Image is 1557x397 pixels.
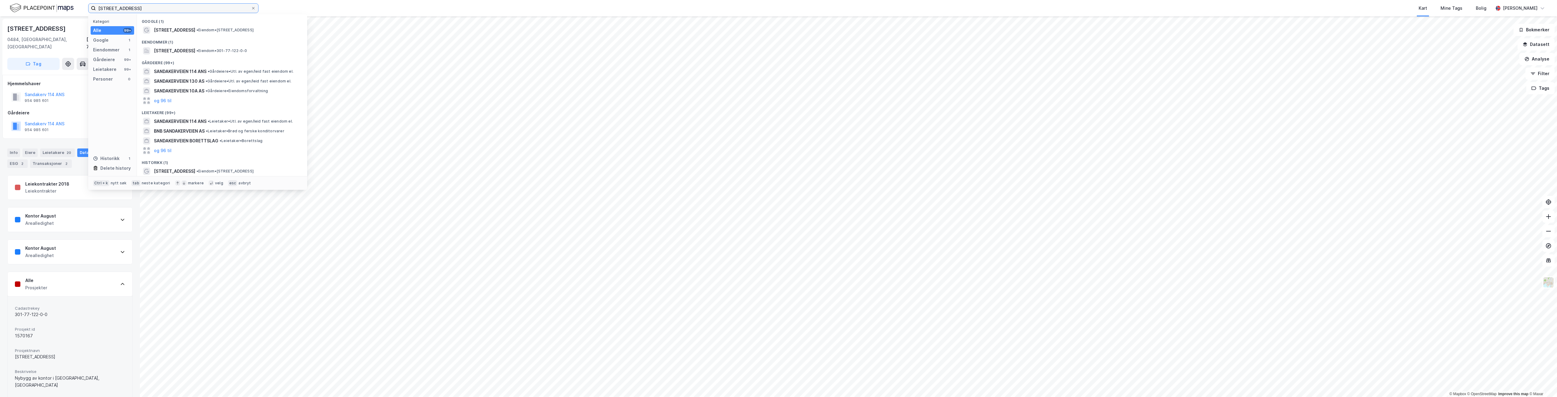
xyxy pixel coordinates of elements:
span: SANDAKERVEIEN 130 AS [154,78,204,85]
span: Eiendom • 301-77-122-0-0 [196,48,247,53]
button: og 96 til [154,147,172,154]
div: 2 [63,161,69,167]
span: [STREET_ADDRESS] [154,47,195,54]
span: SANDAKERVEIEN BORETTSLAG [154,137,218,145]
span: • [208,69,210,74]
span: [STREET_ADDRESS] [154,26,195,34]
div: Alle [93,27,101,34]
div: Arealledighet [25,252,56,259]
div: 0484, [GEOGRAPHIC_DATA], [GEOGRAPHIC_DATA] [7,36,86,50]
div: Bolig [1476,5,1486,12]
div: Google (1) [137,14,307,25]
span: • [208,119,210,124]
a: Mapbox [1449,392,1466,396]
div: 301-77-122-0-0 [15,311,125,318]
div: Gårdeiere [8,109,132,117]
div: Leiekontrakter [25,187,69,195]
button: Tags [1526,82,1555,94]
span: Beskrivelse [15,369,125,374]
button: Bokmerker [1514,24,1555,36]
div: avbryt [238,181,251,186]
div: Arealledighet [25,220,56,227]
span: • [206,89,207,93]
span: Prosjektnavn [15,348,125,353]
span: • [206,129,208,133]
div: Info [7,148,20,157]
div: Eiere [23,148,38,157]
div: 99+ [123,57,132,62]
div: Eiendommer (1) [137,35,307,46]
div: 954 985 601 [25,98,49,103]
div: Hjemmelshaver [8,80,132,87]
div: 1 [127,38,132,43]
span: SANDAKERVEIEN 10A AS [154,87,204,95]
div: Historikk (1) [137,155,307,166]
div: Ctrl + k [93,180,109,186]
div: markere [188,181,204,186]
div: Personer [93,75,113,83]
div: velg [215,181,223,186]
span: • [206,79,207,83]
div: [GEOGRAPHIC_DATA], 77/122 [86,36,133,50]
span: Cadastrekey [15,306,125,311]
div: 1570167 [15,332,125,340]
div: Delete history [100,165,131,172]
button: og 96 til [154,97,172,104]
span: BNB SANDAKERVEIEN AS [154,127,205,135]
span: SANDAKERVEIEN 114 ANS [154,118,206,125]
span: Eiendom • [STREET_ADDRESS] [196,169,254,174]
input: Søk på adresse, matrikkel, gårdeiere, leietakere eller personer [96,4,251,13]
div: Mine Tags [1441,5,1462,12]
div: Transaksjoner [30,159,72,168]
span: Leietaker • Borettslag [220,138,262,143]
div: 99+ [123,67,132,72]
div: Gårdeiere [93,56,115,63]
div: [STREET_ADDRESS] [15,353,125,360]
button: Filter [1525,68,1555,80]
div: 0 [127,77,132,82]
span: • [196,28,198,32]
div: [STREET_ADDRESS] [7,24,67,33]
button: Analyse [1519,53,1555,65]
div: nytt søk [111,181,127,186]
div: 1 [127,156,132,161]
iframe: Chat Widget [1527,368,1557,397]
span: Eiendom • [STREET_ADDRESS] [196,28,254,33]
div: esc [228,180,238,186]
div: Leietakere (99+) [137,106,307,117]
div: 99+ [123,28,132,33]
div: Kontor August [25,245,56,252]
div: Leiekontrakter 2018 [25,180,69,188]
div: 2 [19,161,25,167]
div: ESG [7,159,28,168]
div: Kategori [93,19,134,24]
span: Prosjekt id [15,327,125,332]
span: SANDAKERVEIEN 114 ANS [154,68,206,75]
div: Historikk [93,155,120,162]
div: 954 985 601 [25,127,49,132]
span: [STREET_ADDRESS] [154,168,195,175]
div: Leietakere [93,66,116,73]
a: Improve this map [1498,392,1528,396]
div: Kart [1419,5,1427,12]
span: • [220,138,221,143]
div: Alle [25,277,47,284]
div: Gårdeiere (99+) [137,56,307,67]
div: Kontor August [25,212,56,220]
div: [PERSON_NAME] [1503,5,1538,12]
span: Leietaker • Utl. av egen/leid fast eiendom el. [208,119,293,124]
span: Gårdeiere • Utl. av egen/leid fast eiendom el. [208,69,293,74]
div: Google [93,37,109,44]
div: 1 [127,47,132,52]
span: Gårdeiere • Utl. av egen/leid fast eiendom el. [206,79,291,84]
span: • [196,48,198,53]
img: logo.f888ab2527a4732fd821a326f86c7f29.svg [10,3,74,13]
div: 20 [65,150,72,156]
button: Tag [7,58,60,70]
div: neste kategori [142,181,170,186]
div: tab [131,180,140,186]
button: Datasett [1517,38,1555,50]
div: Datasett [77,148,107,157]
div: Nybygg av kontor i [GEOGRAPHIC_DATA], [GEOGRAPHIC_DATA] [15,374,125,389]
